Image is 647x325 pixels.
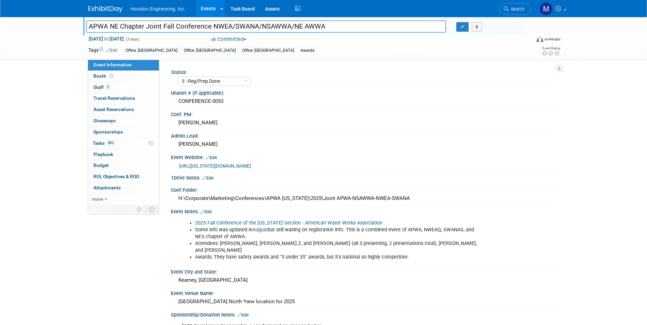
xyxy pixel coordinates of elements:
button: X [472,22,482,32]
span: (3 days) [125,37,139,42]
a: Edit [206,155,217,160]
img: ExhibitDay [88,6,122,13]
td: Tags [88,47,117,55]
a: Giveaways [88,115,159,126]
span: [DATE] [DATE] [88,36,124,42]
div: Event Rating [542,47,560,50]
span: 5 [105,84,111,90]
a: Sponsorships [88,127,159,138]
div: [GEOGRAPHIC_DATA] North *new location for 2025 [176,296,554,307]
a: Tasks86% [88,138,159,149]
a: Playbook [88,149,159,160]
span: more [92,196,103,202]
img: Mayra Nanclares [540,2,553,15]
a: Booth [88,71,159,82]
div: [PERSON_NAME] [176,139,554,150]
div: Event City and State: [171,267,559,275]
a: Budget [88,160,159,171]
div: Office: [GEOGRAPHIC_DATA] [182,47,238,54]
button: Committed [209,36,249,43]
li: Attendees: [PERSON_NAME], [PERSON_NAME] Z, and [PERSON_NAME] (all 3 presenting, 2 presentations t... [195,240,480,254]
span: Giveaways [93,118,116,123]
div: 1Drive Notes: [171,173,559,182]
div: Event Website: [171,152,559,161]
a: more [88,194,159,205]
span: Sponsorships [93,129,123,135]
div: Office: [GEOGRAPHIC_DATA] [240,47,296,54]
span: Event Information [93,62,132,67]
li: Some info was updated in but still waiting on registration info. This is a combined event of APWA... [195,227,480,240]
span: Budget [93,162,109,168]
span: Booth [93,73,115,79]
div: H:\Corporate\Marketing\Conferences\APWA [US_STATE]\2025\Joint APWA-NSAWWA-NWEA-SWANA [176,193,554,204]
span: Playbook [93,152,113,157]
a: 2025 Fall Conference of the [US_STATE] Section - American Water Works Association [195,220,382,226]
a: Search [499,3,531,15]
span: 86% [106,140,116,145]
td: Toggle Event Tabs [145,205,159,214]
div: [PERSON_NAME] [176,118,554,128]
a: Edit [237,313,249,318]
span: Search [509,6,524,12]
div: Awards [298,47,317,54]
div: CONFERENCE-0053 [176,96,554,107]
div: Sponsorship/Donation Notes: [171,310,559,319]
a: Edit [106,48,117,53]
span: Houston Engineering, Inc. [131,6,186,12]
div: Unanet # (if applicable): [171,88,559,96]
div: Admin Lead: [171,131,559,139]
div: Kearney, [GEOGRAPHIC_DATA] [176,275,554,285]
a: Asset Reservations [88,104,159,115]
span: Staff [93,84,111,90]
a: August [252,227,268,233]
td: Personalize Event Tab Strip [133,205,145,214]
a: Edit [202,176,214,181]
a: [URL][US_STATE][DOMAIN_NAME] [179,163,251,169]
span: Booth not reserved yet [108,73,115,78]
div: Event Venue Name: [171,288,559,297]
a: Travel Reservations [88,93,159,104]
span: Attachments [93,185,121,190]
a: Event Information [88,60,159,71]
div: Conf. PM: [171,109,559,118]
div: Status: [171,67,556,76]
a: Edit [201,210,212,214]
img: Format-Inperson.png [536,36,543,42]
a: ROI, Objectives & ROO [88,171,159,182]
span: Asset Reservations [93,107,134,112]
a: Staff5 [88,82,159,93]
li: Awards: They have safety awards and "5 under 35" awards, but it's national so highly competitive. [195,254,480,261]
a: Attachments [88,183,159,194]
span: Travel Reservations [93,95,135,101]
div: Event Notes: [171,206,559,215]
div: In-Person [544,37,560,42]
span: ROI, Objectives & ROO [93,174,139,179]
span: Tasks [93,140,116,146]
div: Office: [GEOGRAPHIC_DATA] [123,47,179,54]
span: to [103,36,109,42]
div: Event Format [490,35,561,46]
div: Conf Folder: [171,185,559,194]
